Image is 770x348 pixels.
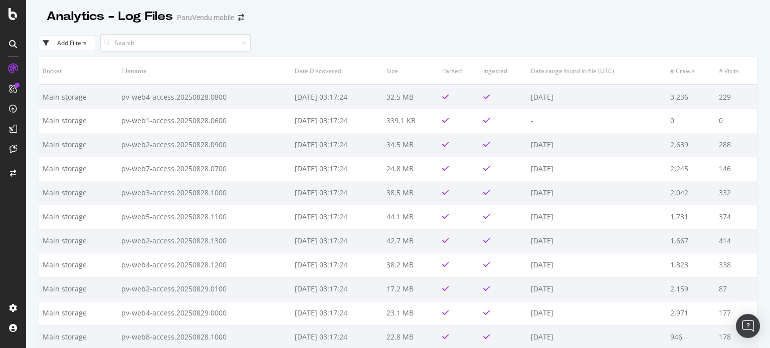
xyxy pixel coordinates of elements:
[383,57,439,85] th: Size
[527,109,666,133] td: -
[715,205,757,229] td: 374
[291,301,383,325] td: [DATE] 03:17:24
[39,57,118,85] th: Bucket
[291,181,383,205] td: [DATE] 03:17:24
[527,301,666,325] td: [DATE]
[715,133,757,157] td: 288
[39,277,118,301] td: Main storage
[527,253,666,277] td: [DATE]
[480,57,528,85] th: Ingested
[118,205,291,229] td: pv-web5-access.20250828.1100
[736,314,760,338] div: Open Intercom Messenger
[715,57,757,85] th: # Visits
[667,253,715,277] td: 1,823
[715,85,757,109] td: 229
[667,277,715,301] td: 2,159
[39,253,118,277] td: Main storage
[291,229,383,253] td: [DATE] 03:17:24
[383,301,439,325] td: 23.1 MB
[383,205,439,229] td: 44.1 MB
[39,85,118,109] td: Main storage
[383,277,439,301] td: 17.2 MB
[527,229,666,253] td: [DATE]
[118,229,291,253] td: pv-web2-access.20250828.1300
[118,57,291,85] th: Filename
[100,34,251,52] input: Search
[291,109,383,133] td: [DATE] 03:17:24
[527,157,666,181] td: [DATE]
[291,157,383,181] td: [DATE] 03:17:24
[527,181,666,205] td: [DATE]
[39,229,118,253] td: Main storage
[383,181,439,205] td: 38.5 MB
[39,301,118,325] td: Main storage
[667,181,715,205] td: 2,042
[667,109,715,133] td: 0
[667,57,715,85] th: # Crawls
[383,133,439,157] td: 34.5 MB
[118,277,291,301] td: pv-web2-access.20250829.0100
[527,85,666,109] td: [DATE]
[715,157,757,181] td: 146
[291,85,383,109] td: [DATE] 03:17:24
[39,205,118,229] td: Main storage
[39,133,118,157] td: Main storage
[118,253,291,277] td: pv-web4-access.20250828.1200
[47,8,173,25] div: Analytics - Log Files
[383,85,439,109] td: 32.5 MB
[291,253,383,277] td: [DATE] 03:17:24
[383,109,439,133] td: 339.1 KB
[118,181,291,205] td: pv-web3-access.20250828.1000
[667,205,715,229] td: 1,731
[667,157,715,181] td: 2,245
[291,57,383,85] th: Date Discovered
[39,35,95,51] button: Add Filters
[527,57,666,85] th: Date range found in file (UTC)
[118,109,291,133] td: pv-web1-access.20250828.0600
[383,229,439,253] td: 42.7 MB
[527,277,666,301] td: [DATE]
[118,85,291,109] td: pv-web4-access.20250828.0800
[177,13,234,23] div: ParuVendu mobile
[238,14,244,21] div: arrow-right-arrow-left
[715,109,757,133] td: 0
[667,85,715,109] td: 3,236
[39,109,118,133] td: Main storage
[667,301,715,325] td: 2,971
[667,133,715,157] td: 2,639
[715,253,757,277] td: 338
[291,277,383,301] td: [DATE] 03:17:24
[715,277,757,301] td: 87
[118,301,291,325] td: pv-web4-access.20250829.0000
[439,57,480,85] th: Parsed
[39,181,118,205] td: Main storage
[39,157,118,181] td: Main storage
[527,133,666,157] td: [DATE]
[715,229,757,253] td: 414
[715,181,757,205] td: 332
[383,253,439,277] td: 38.2 MB
[667,229,715,253] td: 1,667
[383,157,439,181] td: 24.8 MB
[715,301,757,325] td: 177
[57,39,87,47] div: Add Filters
[527,205,666,229] td: [DATE]
[291,205,383,229] td: [DATE] 03:17:24
[118,157,291,181] td: pv-web7-access.20250828.0700
[118,133,291,157] td: pv-web2-access.20250828.0900
[291,133,383,157] td: [DATE] 03:17:24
